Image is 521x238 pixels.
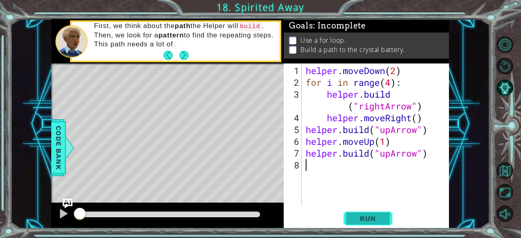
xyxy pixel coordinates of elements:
div: 4 [285,112,302,124]
button: Back [164,51,180,60]
button: Shift+Enter: Run current code. [344,210,392,227]
div: 1 [285,65,302,76]
button: Ctrl + P: Pause [55,206,72,223]
div: 7 [285,147,302,159]
a: Back to Map [497,160,521,182]
button: Restart Level [497,58,513,74]
div: 5 [285,124,302,135]
code: build [238,22,261,31]
span: Code Bank [52,122,65,172]
p: Use a for loop. [300,36,346,45]
p: First, we think about the the Helper will . Then, we look for a to find the repeating steps. This... [94,22,274,49]
button: Ask AI [63,199,72,208]
button: Level Options [497,36,513,53]
div: 2 [285,76,302,88]
div: 8 [285,159,302,171]
button: Next [177,49,190,62]
button: Back to Map [497,162,513,179]
span: : Incomplete [313,21,366,31]
button: Unmute [497,205,513,222]
div: 6 [285,135,302,147]
span: Run [352,214,384,223]
strong: path [175,22,190,30]
button: AI Hint [497,79,513,96]
p: Build a path to the crystal battery. [300,45,405,54]
div: 3 [285,88,302,112]
span: Goals [289,21,366,31]
strong: pattern [158,31,184,39]
button: Maximize Browser [497,184,513,201]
